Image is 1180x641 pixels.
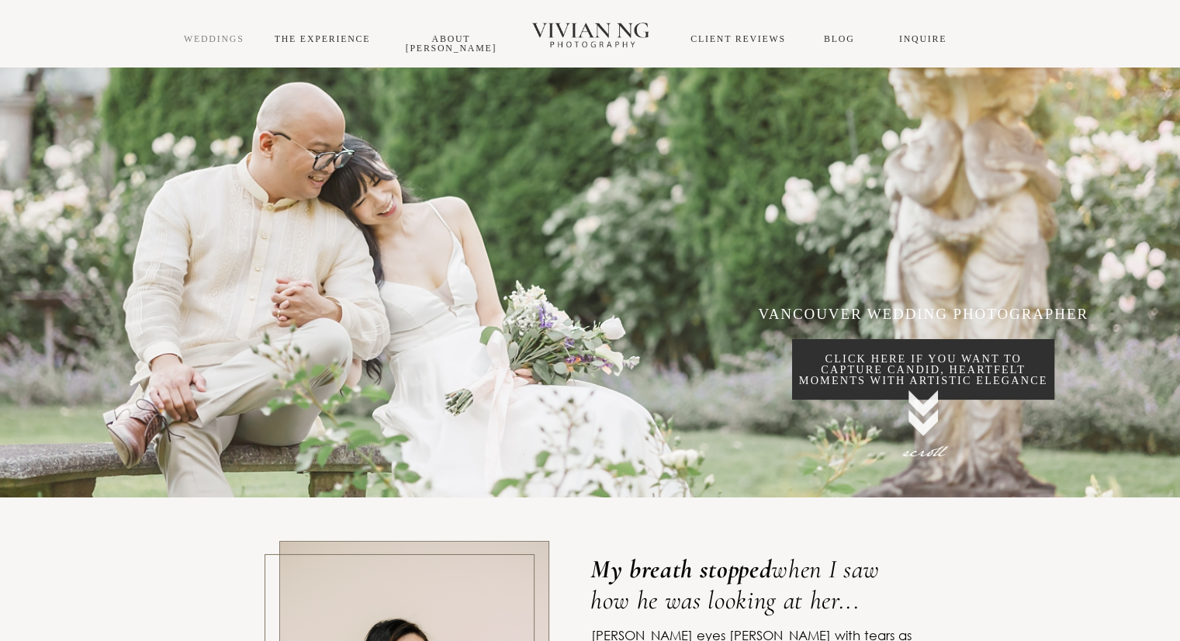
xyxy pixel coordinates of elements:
[899,33,946,44] a: INQUIRE
[184,33,244,44] a: WEDDINGS
[690,33,786,44] a: CLIENT REVIEWS
[590,553,880,616] em: when I saw how he was looking at her...
[792,353,1054,386] p: click here if you want to capture candid, heartfelt moments with artistic elegance
[758,306,1088,322] span: VANCOUVER WEDDING PHOTOGRAPHER
[590,553,771,585] strong: My breath stopped
[275,33,371,44] a: THE EXPERIENCE
[902,438,944,468] span: scroll
[792,339,1054,400] a: click here if you want to capture candid, heartfelt moments with artistic elegance
[824,33,854,44] a: Blog
[406,33,497,54] a: About [PERSON_NAME]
